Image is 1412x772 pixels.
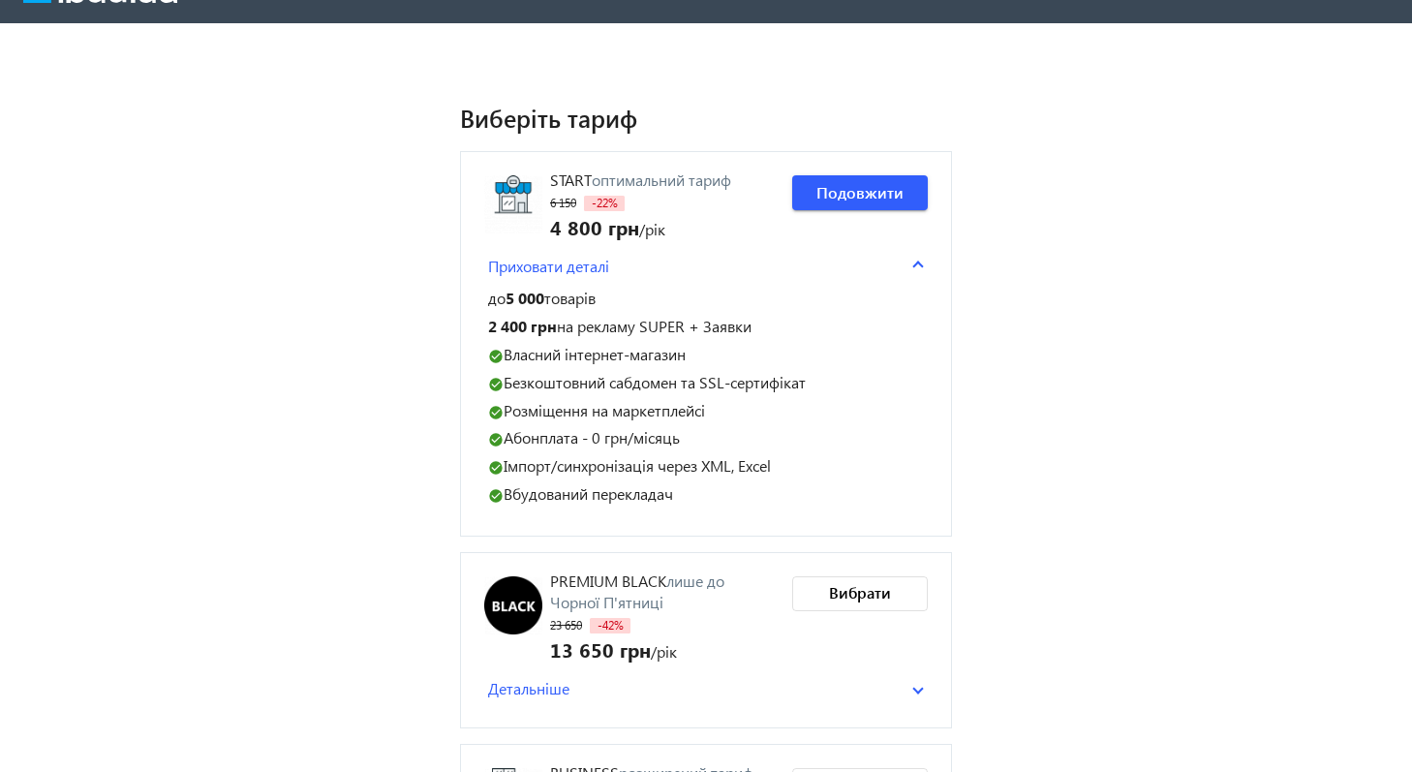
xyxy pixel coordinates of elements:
[792,576,928,611] button: Вибрати
[590,618,630,633] span: -42%
[550,635,651,663] span: 13 650 грн
[484,281,928,511] div: Приховати деталі
[484,175,542,233] img: Start
[484,252,928,281] mat-expansion-panel-header: Приховати деталі
[550,618,582,633] span: 23 650
[488,405,504,420] mat-icon: check_circle
[829,582,891,603] span: Вибрати
[792,175,928,210] button: Подовжити
[488,317,924,337] p: на рекламу SUPER + Заявки
[488,460,504,476] mat-icon: check_circle
[550,170,592,190] span: Start
[550,635,777,663] div: /рік
[488,256,609,277] span: Приховати деталі
[550,196,576,210] span: 6 150
[488,488,504,504] mat-icon: check_circle
[484,576,542,634] img: PREMIUM BLACK
[488,289,924,309] p: до товарів
[484,674,928,703] mat-expansion-panel-header: Детальніше
[488,428,924,448] p: Абонплата - 0 грн/місяць
[550,571,724,612] span: лише до Чорної П'ятниці
[488,456,924,477] p: Імпорт/синхронізація через XML, Excel
[460,101,952,135] h1: Виберіть тариф
[550,571,666,591] span: PREMIUM BLACK
[488,401,924,421] p: Розміщення на маркетплейсі
[506,288,544,308] span: 5 000
[488,678,569,699] span: Детальніше
[488,484,924,505] p: Вбудований перекладач
[584,196,625,211] span: -22%
[488,432,504,448] mat-icon: check_circle
[592,170,731,190] span: оптимальний тариф
[816,182,904,203] span: Подовжити
[488,349,504,364] mat-icon: check_circle
[488,377,504,392] mat-icon: check_circle
[488,373,924,393] p: Безкоштовний сабдомен та SSL-сертифікат
[550,213,639,240] span: 4 800 грн
[488,345,924,365] p: Власний інтернет-магазин
[550,213,731,240] div: /рік
[488,316,557,336] span: 2 400 грн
